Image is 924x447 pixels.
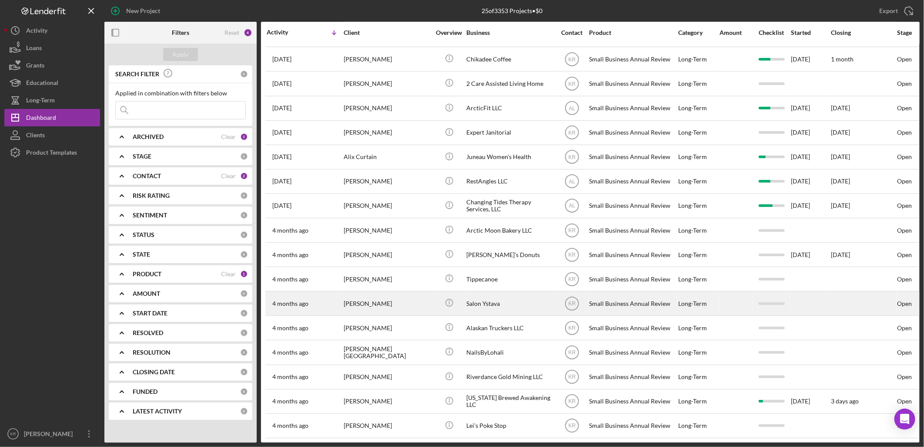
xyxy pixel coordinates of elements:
[272,251,308,258] time: 2025-05-01 22:44
[678,29,719,36] div: Category
[568,130,576,136] text: KR
[870,2,920,20] button: Export
[4,425,100,443] button: KR[PERSON_NAME]
[173,48,189,61] div: Apply
[569,179,575,185] text: AL
[4,74,100,91] button: Educational
[344,366,431,389] div: [PERSON_NAME]
[221,271,236,278] div: Clear
[466,47,553,71] div: Chikadee Coffee
[568,423,576,429] text: KR
[272,398,308,405] time: 2025-05-01 22:17
[344,121,431,144] div: [PERSON_NAME]
[879,2,898,20] div: Export
[466,72,553,95] div: 2 Care Assisted Living Home
[272,56,291,63] time: 2025-06-02 18:22
[344,170,431,193] div: [PERSON_NAME]
[831,29,896,36] div: Closing
[240,251,248,258] div: 0
[4,39,100,57] button: Loans
[4,57,100,74] button: Grants
[753,29,790,36] div: Checklist
[22,425,78,445] div: [PERSON_NAME]
[115,90,246,97] div: Applied in combination with filters below
[589,97,676,120] div: Small Business Annual Review
[26,22,47,41] div: Activity
[466,243,553,266] div: [PERSON_NAME]'s Donuts
[26,39,42,59] div: Loans
[589,170,676,193] div: Small Business Annual Review
[569,203,575,209] text: AL
[589,219,676,242] div: Small Business Annual Review
[466,29,553,36] div: Business
[172,29,189,36] b: Filters
[240,309,248,317] div: 0
[344,414,431,437] div: [PERSON_NAME]
[791,390,830,413] div: [DATE]
[272,153,291,160] time: 2025-05-29 00:25
[466,316,553,339] div: Alaskan Truckers LLC
[272,129,291,136] time: 2025-05-31 16:05
[26,91,55,111] div: Long-Term
[133,192,170,199] b: RISK RATING
[133,153,151,160] b: STAGE
[240,192,248,200] div: 0
[589,316,676,339] div: Small Business Annual Review
[831,251,850,258] time: [DATE]
[272,227,308,234] time: 2025-05-01 22:45
[831,177,850,185] time: [DATE]
[133,408,182,415] b: LATEST ACTIVITY
[568,350,576,356] text: KR
[272,202,291,209] time: 2025-05-28 21:49
[240,172,248,180] div: 2
[678,292,719,315] div: Long-Term
[344,146,431,169] div: Alix Curtain
[240,152,248,160] div: 0
[344,72,431,95] div: [PERSON_NAME]
[344,97,431,120] div: [PERSON_NAME]
[272,178,291,185] time: 2025-05-29 00:23
[791,243,830,266] div: [DATE]
[26,144,77,163] div: Product Templates
[133,231,154,238] b: STATUS
[26,57,44,76] div: Grants
[272,422,308,429] time: 2025-05-01 21:41
[4,22,100,39] button: Activity
[133,290,160,297] b: AMOUNT
[791,97,830,120] div: [DATE]
[133,310,167,317] b: START DATE
[568,399,576,405] text: KR
[678,47,719,71] div: Long-Term
[589,47,676,71] div: Small Business Annual Review
[133,271,161,278] b: PRODUCT
[589,194,676,217] div: Small Business Annual Review
[466,121,553,144] div: Expert Janitorial
[589,292,676,315] div: Small Business Annual Review
[133,173,161,179] b: CONTACT
[568,56,576,62] text: KR
[344,219,431,242] div: [PERSON_NAME]
[831,129,850,136] time: [DATE]
[344,292,431,315] div: [PERSON_NAME]
[720,29,752,36] div: Amount
[678,146,719,169] div: Long-Term
[678,414,719,437] div: Long-Term
[568,227,576,234] text: KR
[4,91,100,109] button: Long-Term
[791,121,830,144] div: [DATE]
[240,407,248,415] div: 0
[221,133,236,140] div: Clear
[568,276,576,282] text: KR
[466,414,553,437] div: Lei's Poke Stop
[267,29,305,36] div: Activity
[466,292,553,315] div: Salon Ystava
[678,243,719,266] div: Long-Term
[4,109,100,126] a: Dashboard
[433,29,465,36] div: Overview
[344,268,431,291] div: [PERSON_NAME]
[240,270,248,278] div: 1
[589,121,676,144] div: Small Business Annual Review
[791,146,830,169] div: [DATE]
